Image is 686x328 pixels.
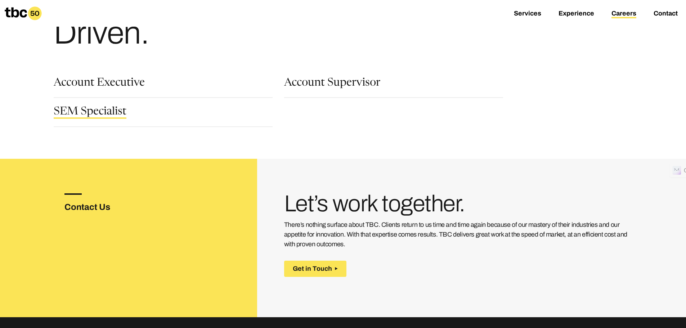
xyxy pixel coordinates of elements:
a: Account Executive [54,78,145,90]
h3: Let’s work together. [284,193,632,214]
a: Careers [611,10,636,18]
a: Services [514,10,541,18]
p: There’s nothing surface about TBC. Clients return to us time and time again because of our master... [284,220,632,249]
a: Account Supervisor [284,78,380,90]
h3: Contact Us [64,201,134,214]
button: Get in Touch [284,261,346,277]
span: Get in Touch [293,265,332,273]
a: SEM Specialist [54,107,126,119]
a: Contact [654,10,678,18]
a: Experience [559,10,594,18]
